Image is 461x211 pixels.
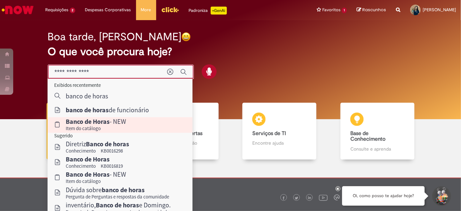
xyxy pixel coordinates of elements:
a: Serviços de TI Encontre ajuda [230,103,329,160]
img: logo_footer_linkedin.png [308,196,311,200]
button: Iniciar Conversa de Suporte [431,186,451,206]
img: logo_footer_workplace.png [334,194,340,200]
img: ServiceNow [1,3,35,17]
span: Despesas Corporativas [85,7,131,13]
img: logo_footer_facebook.png [282,196,285,200]
div: Padroniza [189,7,227,15]
img: happy-face.png [181,32,191,42]
b: Serviços de TI [252,130,286,137]
h2: Boa tarde, [PERSON_NAME] [48,31,181,43]
b: Catálogo de Ofertas [155,130,202,137]
h2: O que você procura hoje? [48,46,413,57]
p: Consulte e aprenda [350,146,405,152]
span: Favoritos [322,7,340,13]
p: +GenAi [211,7,227,15]
b: Base de Conhecimento [350,130,385,143]
p: Encontre ajuda [252,140,306,146]
span: Rascunhos [362,7,386,13]
span: Requisições [45,7,68,13]
a: Tirar dúvidas Tirar dúvidas com Lupi Assist e Gen Ai [35,103,133,160]
a: Rascunhos [357,7,386,13]
a: Base de Conhecimento Consulte e aprenda [329,103,427,160]
div: Oi, como posso te ajudar hoje? [342,186,425,206]
span: [PERSON_NAME] [423,7,456,13]
img: click_logo_yellow_360x200.png [161,5,179,15]
img: logo_footer_youtube.png [319,193,328,202]
span: 2 [70,8,75,13]
span: 1 [342,8,347,13]
img: logo_footer_twitter.png [295,196,298,200]
span: More [141,7,151,13]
